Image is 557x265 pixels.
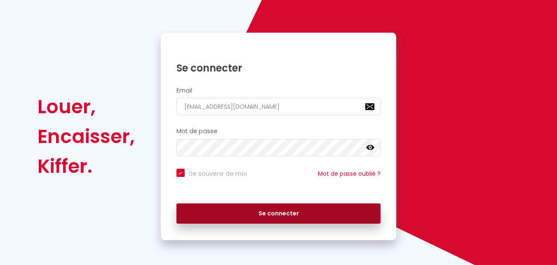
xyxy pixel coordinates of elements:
button: Se connecter [176,203,381,224]
div: Louer, [38,92,135,122]
button: Ouvrir le widget de chat LiveChat [7,3,31,28]
a: Mot de passe oublié ? [318,170,381,178]
h2: Email [176,87,381,94]
h1: Se connecter [176,62,381,74]
div: Kiffer. [38,151,135,181]
div: Encaisser, [38,122,135,151]
input: Ton Email [176,98,381,115]
h2: Mot de passe [176,128,381,135]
